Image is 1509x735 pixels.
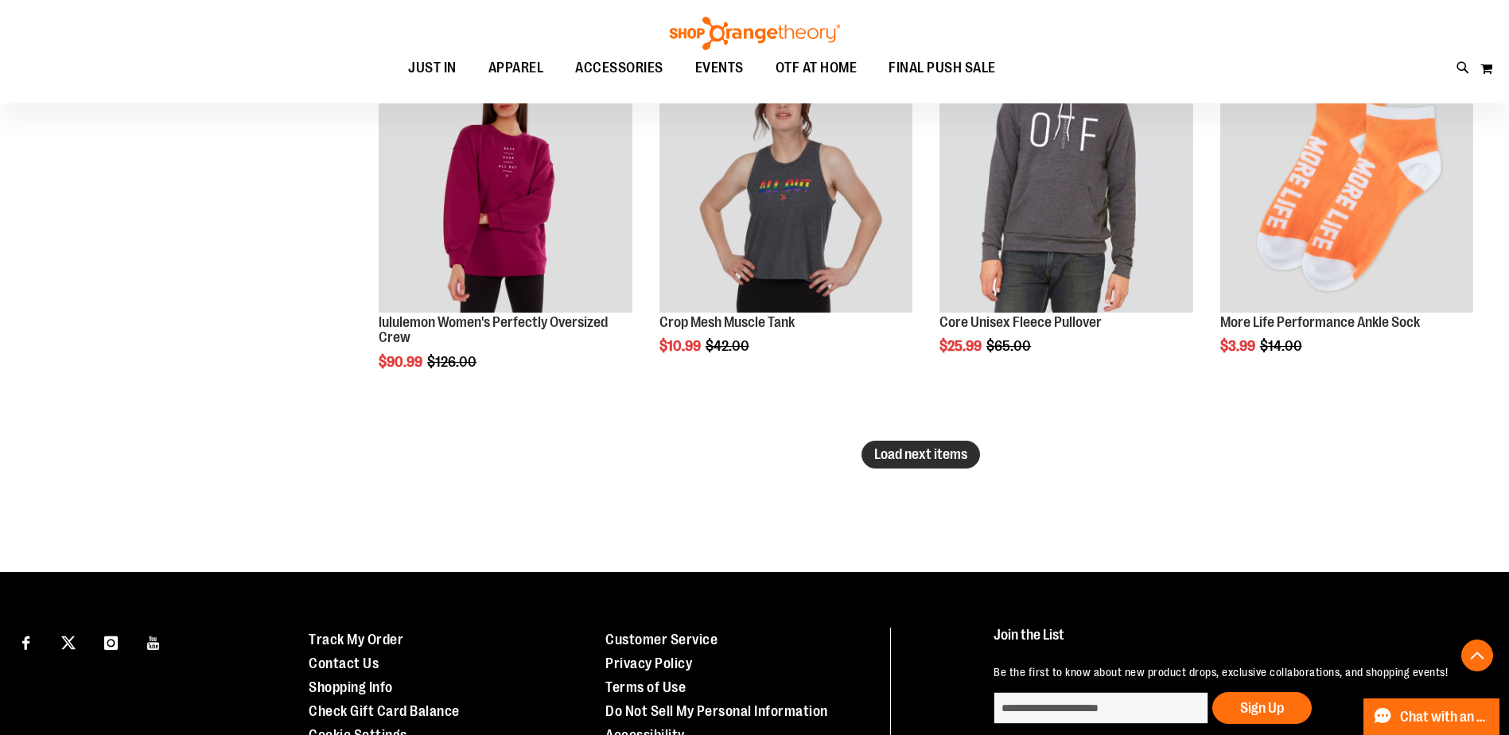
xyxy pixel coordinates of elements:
a: Product image for Core Unisex Fleece Pullover [939,59,1192,314]
button: Load next items [861,441,980,469]
span: APPAREL [488,50,544,86]
a: Shopping Info [309,679,393,695]
img: Shop Orangetheory [667,17,842,50]
a: More Life Performance Ankle Sock [1220,314,1420,330]
span: Load next items [874,446,967,462]
a: Terms of Use [605,679,686,695]
a: Customer Service [605,632,718,647]
span: $90.99 [379,354,425,370]
div: product [1212,51,1481,395]
a: APPAREL [473,50,560,87]
a: ACCESSORIES [559,50,679,87]
a: OTF AT HOME [760,50,873,87]
a: Do Not Sell My Personal Information [605,703,828,719]
img: Product image for lululemon Womens Perfectly Oversized Crew [379,59,632,312]
a: Contact Us [309,655,379,671]
button: Chat with an Expert [1363,698,1500,735]
span: OTF AT HOME [776,50,858,86]
a: Privacy Policy [605,655,692,671]
a: FINAL PUSH SALE [873,50,1012,86]
a: Track My Order [309,632,403,647]
span: EVENTS [695,50,744,86]
span: $65.00 [986,338,1033,354]
span: $14.00 [1260,338,1305,354]
img: Product image for Crop Mesh Muscle Tank [659,59,912,312]
span: FINAL PUSH SALE [889,50,996,86]
a: JUST IN [392,50,473,87]
a: Crop Mesh Muscle Tank [659,314,795,330]
div: product [651,51,920,395]
a: Product image for Crop Mesh Muscle Tank [659,59,912,314]
h4: Join the List [994,628,1472,657]
a: lululemon Women's Perfectly Oversized Crew [379,314,608,346]
a: Product image for More Life Performance Ankle SockSALE [1220,59,1473,314]
button: Back To Top [1461,640,1493,671]
img: Product image for Core Unisex Fleece Pullover [939,59,1192,312]
img: Twitter [61,636,76,650]
a: Visit our X page [55,628,83,655]
span: Sign Up [1240,700,1284,716]
p: Be the first to know about new product drops, exclusive collaborations, and shopping events! [994,664,1472,680]
span: $25.99 [939,338,984,354]
span: Chat with an Expert [1400,710,1490,725]
a: Visit our Facebook page [12,628,40,655]
a: EVENTS [679,50,760,87]
input: enter email [994,692,1208,724]
span: JUST IN [408,50,457,86]
a: Check Gift Card Balance [309,703,460,719]
a: Product image for lululemon Womens Perfectly Oversized CrewSALE [379,59,632,314]
div: product [371,51,640,410]
div: product [931,51,1200,395]
button: Sign Up [1212,692,1312,724]
a: Core Unisex Fleece Pullover [939,314,1102,330]
span: ACCESSORIES [575,50,663,86]
img: Product image for More Life Performance Ankle Sock [1220,59,1473,312]
span: $126.00 [427,354,479,370]
a: Visit our Youtube page [140,628,168,655]
a: Visit our Instagram page [97,628,125,655]
span: $3.99 [1220,338,1258,354]
span: $10.99 [659,338,703,354]
span: $42.00 [706,338,752,354]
